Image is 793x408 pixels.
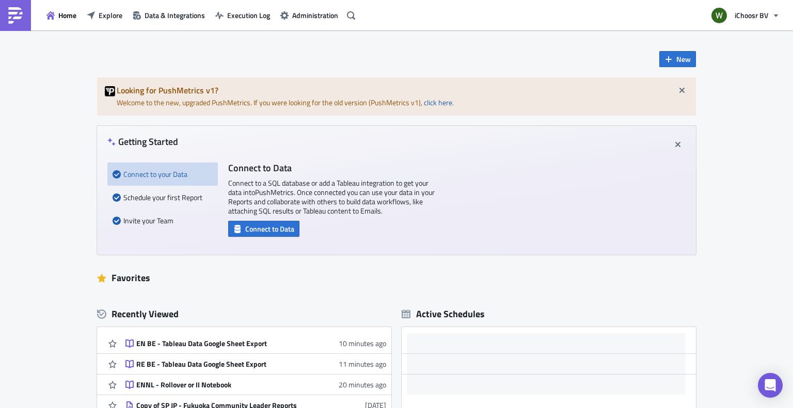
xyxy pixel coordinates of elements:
[7,7,24,24] img: PushMetrics
[128,7,210,23] button: Data & Integrations
[710,7,728,24] img: Avatar
[227,10,270,21] span: Execution Log
[107,136,178,147] h4: Getting Started
[99,10,122,21] span: Explore
[125,354,386,374] a: RE BE - Tableau Data Google Sheet Export11 minutes ago
[97,77,696,116] div: Welcome to the new, upgraded PushMetrics. If you were looking for the old version (PushMetrics v1...
[676,54,691,64] span: New
[97,306,391,322] div: Recently Viewed
[82,7,128,23] button: Explore
[117,86,688,94] h5: Looking for PushMetrics v1?
[41,7,82,23] button: Home
[228,221,299,237] button: Connect to Data
[339,358,386,369] time: 2025-09-04T12:51:22Z
[275,7,343,23] button: Administration
[659,51,696,67] button: New
[245,223,294,234] span: Connect to Data
[339,338,386,349] time: 2025-09-04T12:52:04Z
[210,7,275,23] button: Execution Log
[136,339,317,348] div: EN BE - Tableau Data Google Sheet Export
[125,374,386,395] a: ENNL - Rollover or II Notebook20 minutes ago
[292,10,338,21] span: Administration
[113,162,213,186] div: Connect to your Data
[145,10,205,21] span: Data & Integrations
[136,360,317,369] div: RE BE - Tableau Data Google Sheet Export
[228,222,299,233] a: Connect to Data
[58,10,76,21] span: Home
[113,186,213,209] div: Schedule your first Report
[136,380,317,389] div: ENNL - Rollover or II Notebook
[113,209,213,232] div: Invite your Team
[758,373,783,398] div: Open Intercom Messenger
[339,379,386,390] time: 2025-09-04T12:42:29Z
[125,333,386,353] a: EN BE - Tableau Data Google Sheet Export10 minutes ago
[735,10,768,21] span: iChoosr BV
[705,4,785,27] button: iChoosr BV
[228,178,435,216] p: Connect to a SQL database or add a Tableau integration to get your data into PushMetrics . Once c...
[97,270,696,286] div: Favorites
[228,162,435,173] h4: Connect to Data
[424,97,452,108] a: click here
[402,308,485,320] div: Active Schedules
